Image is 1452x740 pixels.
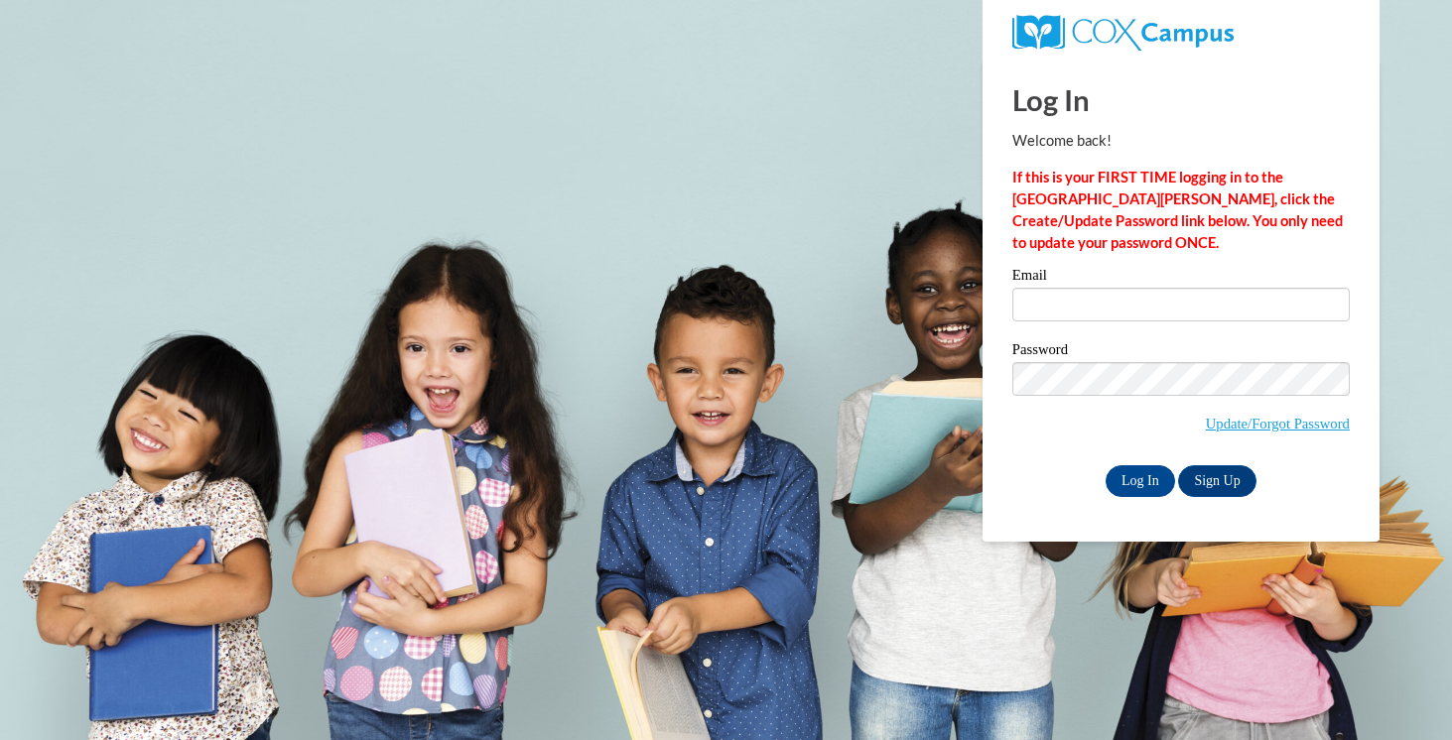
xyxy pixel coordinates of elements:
a: COX Campus [1012,23,1234,40]
h1: Log In [1012,79,1350,120]
a: Update/Forgot Password [1206,416,1350,432]
input: Log In [1106,465,1175,497]
label: Email [1012,268,1350,288]
label: Password [1012,342,1350,362]
strong: If this is your FIRST TIME logging in to the [GEOGRAPHIC_DATA][PERSON_NAME], click the Create/Upd... [1012,169,1343,251]
a: Sign Up [1178,465,1255,497]
img: COX Campus [1012,15,1234,51]
p: Welcome back! [1012,130,1350,152]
